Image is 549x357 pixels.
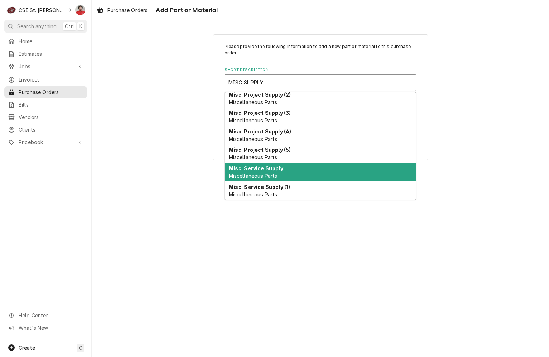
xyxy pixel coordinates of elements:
a: Vendors [4,111,87,123]
span: Bills [19,101,83,108]
a: Bills [4,99,87,111]
label: Short Description [225,67,416,73]
span: Search anything [17,23,57,30]
span: C [79,344,82,352]
strong: Misc. Project Supply (4) [229,128,292,135]
span: Estimates [19,50,83,58]
a: Estimates [4,48,87,60]
a: Invoices [4,74,87,85]
div: C [6,5,16,15]
strong: Misc. Project Supply (3) [229,110,291,116]
span: Clients [19,126,83,133]
a: Purchase Orders [4,86,87,98]
button: Search anythingCtrlK [4,20,87,33]
a: Purchase Orders [94,4,150,16]
span: Jobs [19,63,73,70]
p: Please provide the following information to add a new part or material to this purchase order: [225,43,416,57]
span: Purchase Orders [107,6,148,14]
div: Short Description [225,67,416,91]
span: Create [19,345,35,351]
strong: Misc. Project Supply (2) [229,92,291,98]
div: CSI St. [PERSON_NAME] [19,6,65,14]
span: Ctrl [65,23,74,30]
span: Miscellaneous Parts [229,173,278,179]
strong: Misc. Project Supply (5) [229,147,291,153]
span: What's New [19,324,83,332]
a: Home [4,35,87,47]
span: Add Part or Material [154,5,218,15]
a: Go to Jobs [4,60,87,72]
div: Line Item Create/Update Form [225,43,416,123]
div: NF [75,5,85,15]
span: Help Center [19,312,83,319]
span: Purchase Orders [19,88,83,96]
a: Go to What's New [4,322,87,334]
span: Miscellaneous Parts [229,117,278,123]
span: Miscellaneous Parts [229,191,278,197]
span: Miscellaneous Parts [229,154,278,160]
span: Invoices [19,76,83,83]
a: Go to Help Center [4,309,87,321]
div: Nicholas Faubert's Avatar [75,5,85,15]
span: Home [19,38,83,45]
span: Vendors [19,113,83,121]
span: K [79,23,82,30]
div: CSI St. Louis's Avatar [6,5,16,15]
strong: Misc. Service Supply (1) [229,184,290,190]
span: Pricebook [19,138,73,146]
span: Miscellaneous Parts [229,99,278,105]
strong: Misc. Service Supply [229,165,283,171]
div: Line Item Create/Update [213,34,428,161]
a: Clients [4,124,87,136]
a: Go to Pricebook [4,136,87,148]
span: Miscellaneous Parts [229,136,278,142]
